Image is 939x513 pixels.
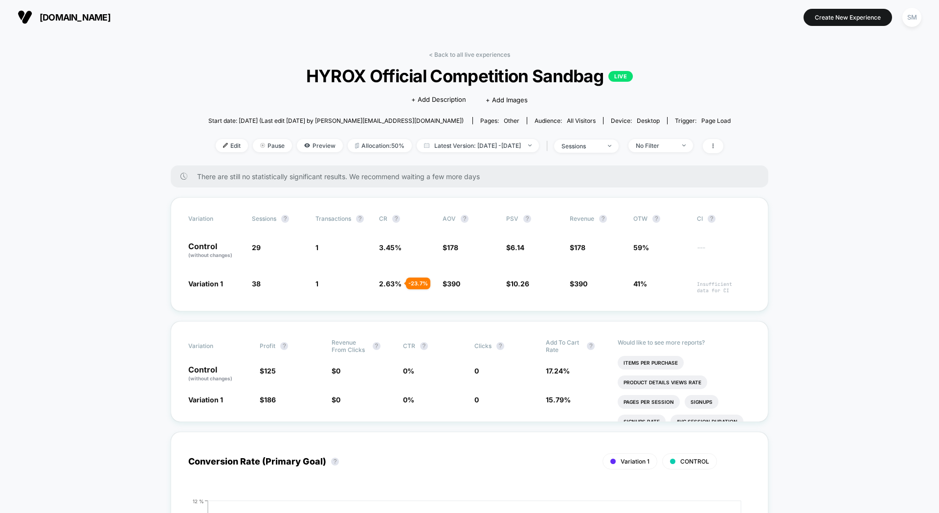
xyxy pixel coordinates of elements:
span: 38 [252,280,261,288]
span: $ [332,367,340,375]
button: ? [420,342,428,350]
div: Trigger: [675,117,731,124]
p: Control [188,366,250,382]
span: $ [506,280,529,288]
span: Add To Cart Rate [546,339,582,353]
span: CONTROL [680,458,709,465]
span: 0 [474,367,479,375]
span: 10.26 [511,280,529,288]
p: LIVE [608,71,633,82]
span: Pause [253,139,292,152]
span: 390 [574,280,587,288]
span: CI [697,215,751,223]
span: other [504,117,519,124]
span: 0 [474,396,479,404]
span: 2.63 % [379,280,402,288]
span: Profit [260,342,275,350]
span: 0 [336,367,340,375]
span: Variation [188,215,242,223]
span: AOV [443,215,456,222]
span: CR [379,215,387,222]
span: Preview [297,139,343,152]
span: Transactions [315,215,351,222]
span: 186 [264,396,276,404]
li: Signups [685,395,718,409]
button: ? [280,342,288,350]
span: 178 [574,243,585,252]
button: ? [652,215,660,223]
button: ? [587,342,595,350]
p: Control [188,242,242,259]
span: 41% [633,280,647,288]
span: 3.45 % [379,243,402,252]
span: $ [260,367,276,375]
span: 1 [315,243,318,252]
span: 29 [252,243,261,252]
span: There are still no statistically significant results. We recommend waiting a few more days [197,172,749,181]
span: CTR [403,342,415,350]
span: (without changes) [188,252,232,258]
span: 0 % [403,367,414,375]
div: Audience: [535,117,596,124]
button: ? [599,215,607,223]
span: + Add Images [486,96,528,104]
li: Pages Per Session [618,395,680,409]
button: ? [461,215,469,223]
img: Visually logo [18,10,32,24]
button: SM [899,7,924,27]
span: 0 [336,396,340,404]
button: Create New Experience [804,9,892,26]
span: Device: [603,117,667,124]
span: 125 [264,367,276,375]
span: All Visitors [567,117,596,124]
li: Items Per Purchase [618,356,684,370]
span: Page Load [701,117,731,124]
span: Clicks [474,342,492,350]
button: ? [373,342,380,350]
span: Variation 1 [188,280,223,288]
span: [DOMAIN_NAME] [40,12,111,23]
img: edit [223,143,228,148]
img: rebalance [355,143,359,148]
span: $ [570,280,587,288]
span: Sessions [252,215,276,222]
button: ? [356,215,364,223]
span: $ [443,280,460,288]
span: OTW [633,215,687,223]
span: desktop [637,117,660,124]
span: 1 [315,280,318,288]
span: PSV [506,215,518,222]
button: ? [331,458,339,466]
span: $ [570,243,585,252]
span: Revenue [570,215,594,222]
span: 15.79 % [546,396,571,404]
button: ? [281,215,289,223]
button: ? [392,215,400,223]
tspan: 12 % [193,498,204,504]
span: HYROX Official Competition Sandbag [235,66,705,86]
span: 6.14 [511,243,524,252]
button: ? [523,215,531,223]
li: Signups Rate [618,415,666,428]
img: end [528,144,532,146]
button: ? [708,215,715,223]
span: Revenue From Clicks [332,339,368,353]
span: 390 [447,280,460,288]
span: $ [260,396,276,404]
span: $ [332,396,340,404]
div: - 23.7 % [406,278,430,289]
span: --- [697,245,751,259]
span: (without changes) [188,375,232,381]
span: Allocation: 50% [348,139,412,152]
span: Variation 1 [621,458,649,465]
div: SM [902,8,921,27]
img: calendar [424,143,429,148]
span: Start date: [DATE] (Last edit [DATE] by [PERSON_NAME][EMAIL_ADDRESS][DOMAIN_NAME]) [208,117,464,124]
img: end [682,144,686,146]
span: 0 % [403,396,414,404]
button: [DOMAIN_NAME] [15,9,113,25]
span: Insufficient data for CI [697,281,751,294]
span: $ [443,243,458,252]
span: Variation 1 [188,396,223,404]
div: Pages: [480,117,519,124]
